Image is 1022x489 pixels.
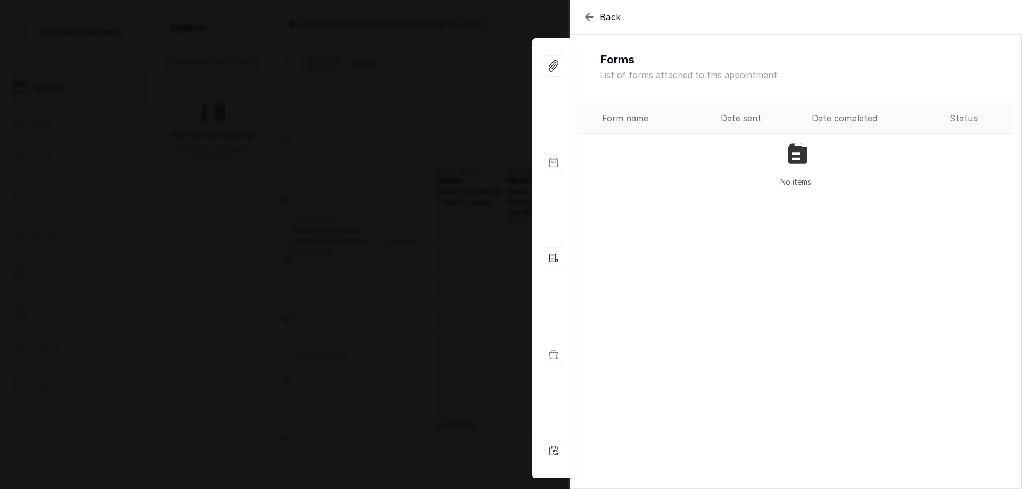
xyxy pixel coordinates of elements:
[583,11,621,23] button: Back
[721,112,803,125] div: Date sent
[602,112,712,125] div: Form name
[812,112,941,125] div: Date completed
[600,52,634,69] h1: Forms
[600,69,777,81] p: List of forms attached to this appointment
[780,176,811,187] p: No items
[950,112,1009,125] div: Status
[600,11,621,23] span: Back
